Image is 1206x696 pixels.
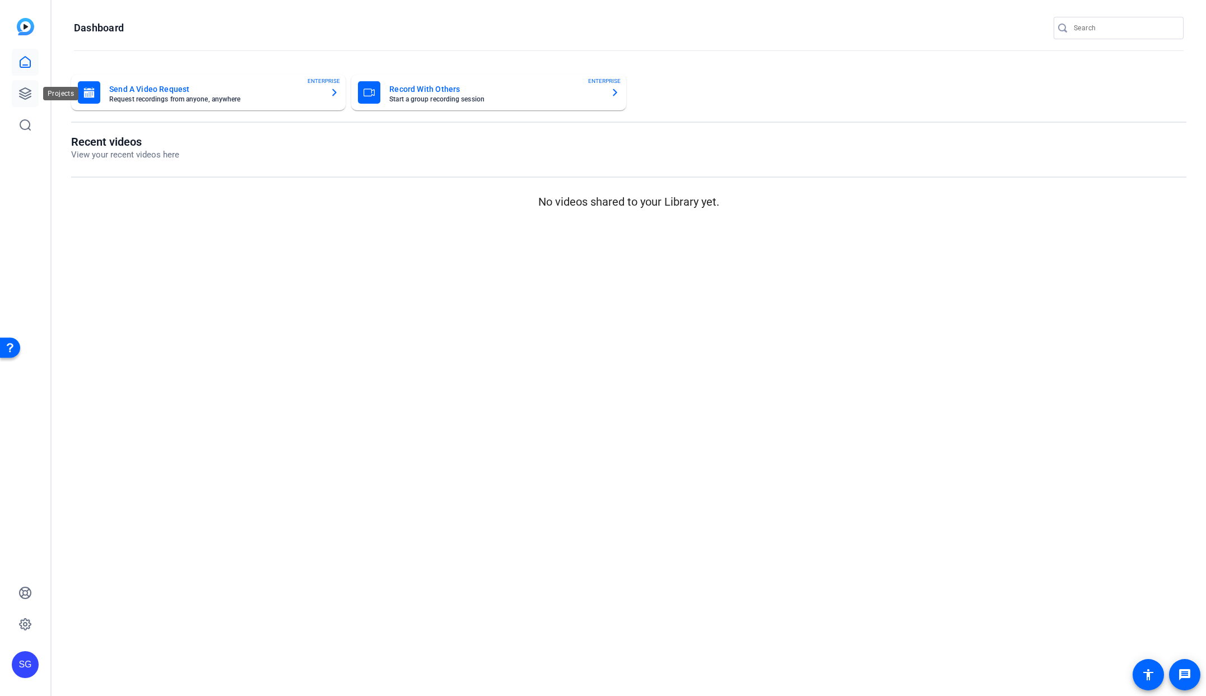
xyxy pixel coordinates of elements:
img: blue-gradient.svg [17,18,34,35]
mat-card-subtitle: Request recordings from anyone, anywhere [109,96,321,103]
p: View your recent videos here [71,149,179,161]
p: No videos shared to your Library yet. [71,193,1186,210]
button: Record With OthersStart a group recording sessionENTERPRISE [351,75,626,110]
div: SG [12,651,39,678]
mat-card-title: Record With Others [389,82,601,96]
input: Search [1074,21,1175,35]
mat-card-title: Send A Video Request [109,82,321,96]
mat-icon: accessibility [1142,668,1155,681]
button: Send A Video RequestRequest recordings from anyone, anywhereENTERPRISE [71,75,346,110]
mat-icon: message [1178,668,1191,681]
h1: Dashboard [74,21,124,35]
h1: Recent videos [71,135,179,149]
span: ENTERPRISE [308,77,340,85]
div: Projects [43,87,78,100]
span: ENTERPRISE [588,77,621,85]
mat-card-subtitle: Start a group recording session [389,96,601,103]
